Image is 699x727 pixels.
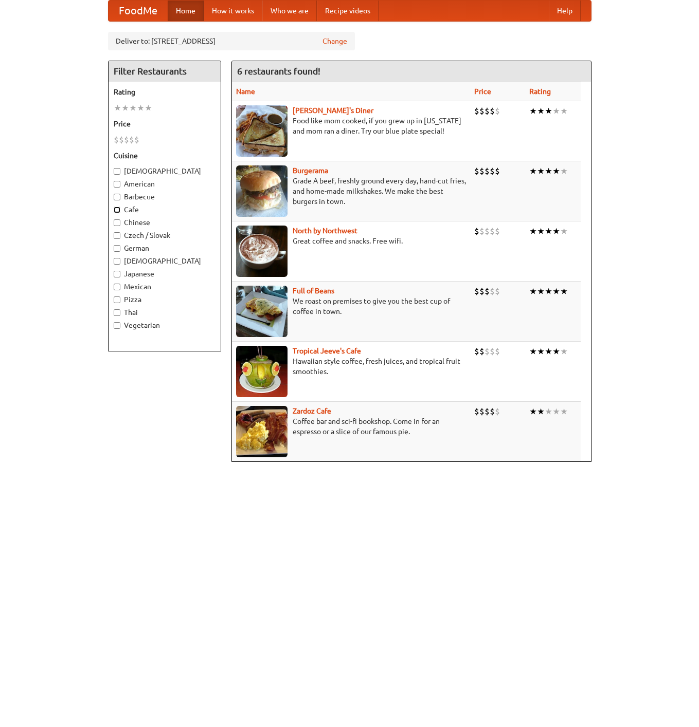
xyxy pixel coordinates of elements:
[109,1,168,21] a: FoodMe
[236,286,288,337] img: beans.jpg
[552,346,560,357] li: ★
[474,87,491,96] a: Price
[552,406,560,417] li: ★
[560,286,568,297] li: ★
[114,245,120,252] input: German
[293,347,361,355] a: Tropical Jeeve's Cafe
[236,165,288,217] img: burgerama.jpg
[474,105,479,117] li: $
[495,406,500,417] li: $
[545,226,552,237] li: ★
[474,346,479,357] li: $
[537,286,545,297] li: ★
[124,134,129,145] li: $
[114,232,120,239] input: Czech / Slovak
[114,151,216,161] h5: Cuisine
[114,284,120,290] input: Mexican
[545,286,552,297] li: ★
[114,320,216,330] label: Vegetarian
[114,243,216,253] label: German
[114,194,120,200] input: Barbecue
[236,406,288,457] img: zardoz.jpg
[129,134,134,145] li: $
[545,105,552,117] li: ★
[529,226,537,237] li: ★
[495,105,500,117] li: $
[529,165,537,177] li: ★
[490,346,495,357] li: $
[552,105,560,117] li: ★
[114,87,216,97] h5: Rating
[322,36,347,46] a: Change
[545,165,552,177] li: ★
[137,102,145,114] li: ★
[317,1,379,21] a: Recipe videos
[236,87,255,96] a: Name
[114,102,121,114] li: ★
[236,356,466,377] p: Hawaiian style coffee, fresh juices, and tropical fruit smoothies.
[293,407,331,415] a: Zardoz Cafe
[545,346,552,357] li: ★
[236,226,288,277] img: north.jpg
[537,165,545,177] li: ★
[490,226,495,237] li: $
[114,207,120,213] input: Cafe
[293,287,334,295] a: Full of Beans
[560,406,568,417] li: ★
[129,102,137,114] li: ★
[114,192,216,202] label: Barbecue
[114,322,120,329] input: Vegetarian
[114,134,119,145] li: $
[121,102,129,114] li: ★
[537,406,545,417] li: ★
[479,105,485,117] li: $
[114,168,120,175] input: [DEMOGRAPHIC_DATA]
[108,32,355,50] div: Deliver to: [STREET_ADDRESS]
[114,181,120,188] input: American
[474,406,479,417] li: $
[114,282,216,292] label: Mexican
[134,134,139,145] li: $
[495,165,500,177] li: $
[236,296,466,316] p: We roast on premises to give you the best cup of coffee in town.
[293,227,357,235] b: North by Northwest
[495,226,500,237] li: $
[537,105,545,117] li: ★
[529,346,537,357] li: ★
[145,102,152,114] li: ★
[479,346,485,357] li: $
[293,106,373,115] a: [PERSON_NAME]'s Diner
[552,165,560,177] li: ★
[560,346,568,357] li: ★
[537,226,545,237] li: ★
[474,286,479,297] li: $
[119,134,124,145] li: $
[490,406,495,417] li: $
[537,346,545,357] li: ★
[485,346,490,357] li: $
[485,226,490,237] li: $
[485,165,490,177] li: $
[168,1,204,21] a: Home
[545,406,552,417] li: ★
[552,226,560,237] li: ★
[490,165,495,177] li: $
[114,119,216,129] h5: Price
[114,307,216,318] label: Thai
[479,286,485,297] li: $
[109,61,221,82] h4: Filter Restaurants
[490,105,495,117] li: $
[560,165,568,177] li: ★
[236,346,288,397] img: jeeves.jpg
[114,269,216,279] label: Japanese
[114,219,120,226] input: Chinese
[204,1,262,21] a: How it works
[236,416,466,437] p: Coffee bar and sci-fi bookshop. Come in for an espresso or a slice of our famous pie.
[474,226,479,237] li: $
[293,166,328,175] a: Burgerama
[114,294,216,305] label: Pizza
[552,286,560,297] li: ★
